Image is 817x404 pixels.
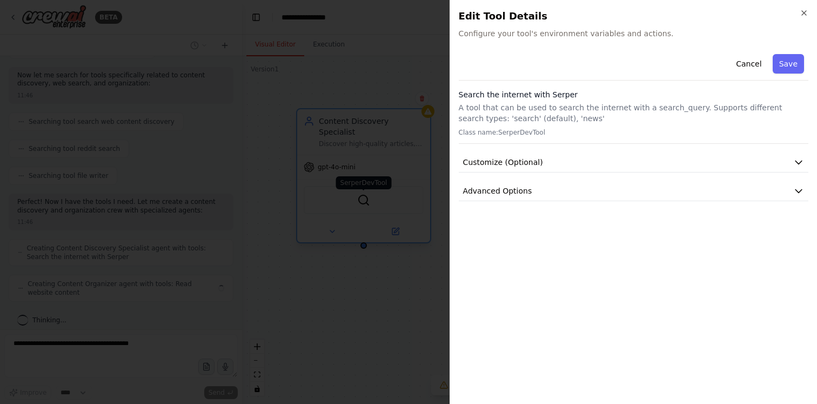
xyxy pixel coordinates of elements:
span: Customize (Optional) [463,157,543,168]
h2: Edit Tool Details [459,9,808,24]
p: Class name: SerperDevTool [459,128,808,137]
span: Configure your tool's environment variables and actions. [459,28,808,39]
button: Cancel [729,54,768,74]
button: Save [773,54,804,74]
span: Advanced Options [463,186,532,196]
p: A tool that can be used to search the internet with a search_query. Supports different search typ... [459,102,808,124]
button: Customize (Optional) [459,153,808,173]
button: Advanced Options [459,181,808,201]
h3: Search the internet with Serper [459,89,808,100]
